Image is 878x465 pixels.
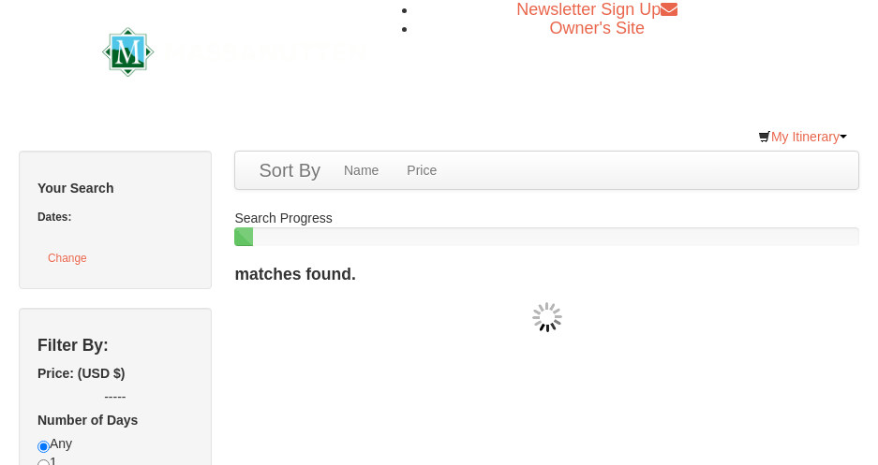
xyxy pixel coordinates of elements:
[104,389,112,404] span: --
[550,19,645,37] a: Owner's Site
[234,265,859,283] h4: matches found.
[330,152,393,189] a: Name
[393,152,451,189] a: Price
[37,179,193,197] h5: Your Search
[102,27,367,71] a: Massanutten Resort
[102,27,367,78] img: Massanutten Resort Logo
[37,336,193,355] h4: Filter By:
[746,123,859,151] a: My Itinerary
[37,211,71,224] strong: Dates:
[37,387,193,406] label: -
[37,366,125,381] strong: Price: (USD $)
[37,246,97,270] button: Change
[37,413,138,428] strong: Number of Days
[117,389,126,404] span: --
[532,302,562,332] img: wait gif
[234,209,859,246] div: Search Progress
[249,152,330,189] a: Sort By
